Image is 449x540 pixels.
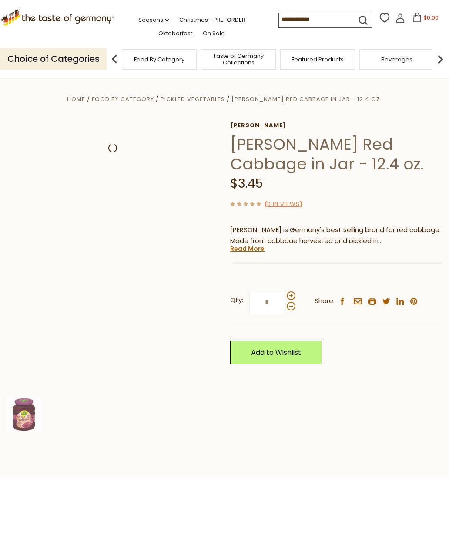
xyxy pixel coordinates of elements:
a: Oktoberfest [158,29,192,38]
span: $3.45 [230,175,263,192]
span: $0.00 [424,14,439,21]
a: Beverages [381,56,412,63]
a: [PERSON_NAME] [230,122,442,129]
a: Seasons [138,15,169,25]
a: On Sale [203,29,225,38]
span: ( ) [265,200,302,208]
button: $0.00 [407,13,444,26]
img: next arrow [432,51,449,68]
a: Christmas - PRE-ORDER [179,15,245,25]
h1: [PERSON_NAME] Red Cabbage in Jar - 12.4 oz. [230,135,442,174]
input: Qty: [249,290,285,314]
p: [PERSON_NAME] is Germany's best selling brand for red cabbage. Made from cabbage harvested and pi... [230,225,442,246]
a: Home [67,95,85,103]
a: 0 Reviews [267,200,300,209]
a: Featured Products [292,56,344,63]
a: Pickled Vegetables [161,95,225,103]
a: Add to Wishlist [230,341,322,364]
span: Share: [315,296,335,307]
a: [PERSON_NAME] Red Cabbage in Jar - 12.4 oz. [231,95,382,103]
strong: Qty: [230,295,243,306]
img: previous arrow [106,51,123,68]
a: Taste of Germany Collections [204,53,273,66]
a: Food By Category [92,95,154,103]
a: Food By Category [134,56,184,63]
a: Read More [230,244,265,253]
img: Kuehne Red Cabbage in Jar - 12.4 oz. [7,397,41,432]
